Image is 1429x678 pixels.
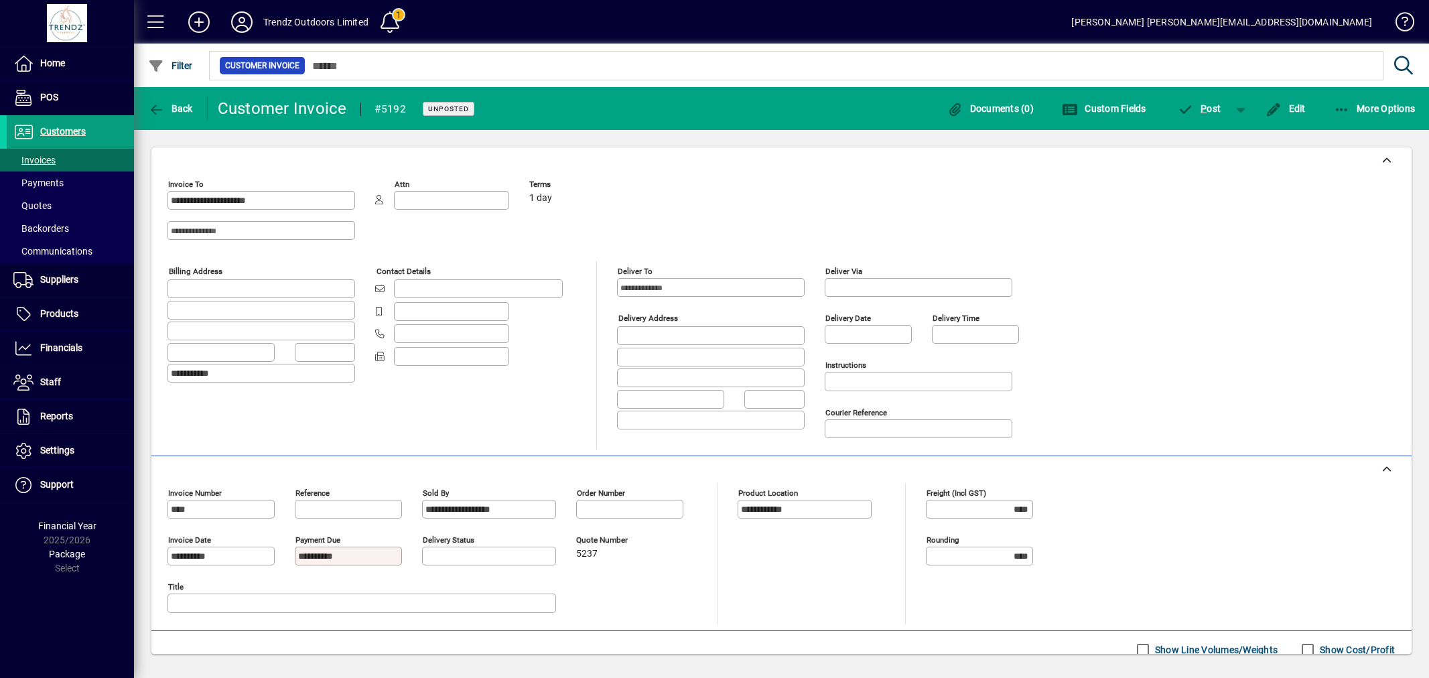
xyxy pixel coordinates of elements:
button: Profile [220,10,263,34]
button: Back [145,96,196,121]
mat-label: Instructions [825,360,866,370]
div: Customer Invoice [218,98,347,119]
a: Communications [7,240,134,263]
app-page-header-button: Back [134,96,208,121]
a: Financials [7,332,134,365]
mat-label: Delivery status [423,535,474,545]
span: Edit [1266,103,1306,114]
a: Payments [7,172,134,194]
mat-label: Invoice To [168,180,204,189]
span: Quotes [13,200,52,211]
span: Settings [40,445,74,456]
mat-label: Sold by [423,488,449,498]
a: Products [7,297,134,331]
mat-label: Attn [395,180,409,189]
div: #5192 [375,98,406,120]
span: Financial Year [38,521,96,531]
mat-label: Deliver To [618,267,653,276]
span: Suppliers [40,274,78,285]
span: Staff [40,377,61,387]
mat-label: Product location [738,488,798,498]
span: Payments [13,178,64,188]
mat-label: Order number [577,488,625,498]
mat-label: Courier Reference [825,408,887,417]
a: Invoices [7,149,134,172]
a: Settings [7,434,134,468]
mat-label: Freight (incl GST) [927,488,986,498]
mat-label: Delivery date [825,314,871,323]
span: Reports [40,411,73,421]
mat-label: Delivery time [933,314,979,323]
a: Staff [7,366,134,399]
span: POS [40,92,58,103]
div: [PERSON_NAME] [PERSON_NAME][EMAIL_ADDRESS][DOMAIN_NAME] [1071,11,1372,33]
span: Documents (0) [947,103,1034,114]
span: Package [49,549,85,559]
mat-label: Deliver via [825,267,862,276]
span: Products [40,308,78,319]
mat-label: Reference [295,488,330,498]
mat-label: Title [168,582,184,592]
span: Unposted [428,105,469,113]
span: Quote number [576,536,657,545]
span: More Options [1334,103,1416,114]
mat-label: Rounding [927,535,959,545]
span: Back [148,103,193,114]
span: 1 day [529,193,552,204]
a: Knowledge Base [1385,3,1412,46]
span: Invoices [13,155,56,165]
a: Home [7,47,134,80]
mat-label: Payment due [295,535,340,545]
span: Support [40,479,74,490]
mat-label: Invoice number [168,488,222,498]
label: Show Line Volumes/Weights [1152,643,1278,657]
a: POS [7,81,134,115]
span: Filter [148,60,193,71]
span: Financials [40,342,82,353]
button: Post [1171,96,1228,121]
a: Support [7,468,134,502]
button: Filter [145,54,196,78]
span: ost [1178,103,1221,114]
span: Custom Fields [1062,103,1146,114]
a: Suppliers [7,263,134,297]
button: More Options [1331,96,1419,121]
label: Show Cost/Profit [1317,643,1395,657]
a: Backorders [7,217,134,240]
span: Communications [13,246,92,257]
span: P [1201,103,1207,114]
mat-label: Invoice date [168,535,211,545]
span: Backorders [13,223,69,234]
button: Add [178,10,220,34]
a: Reports [7,400,134,433]
button: Edit [1262,96,1309,121]
span: Home [40,58,65,68]
button: Documents (0) [943,96,1037,121]
div: Trendz Outdoors Limited [263,11,368,33]
button: Custom Fields [1059,96,1150,121]
span: Customers [40,126,86,137]
span: Terms [529,180,610,189]
a: Quotes [7,194,134,217]
span: 5237 [576,549,598,559]
span: Customer Invoice [225,59,299,72]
